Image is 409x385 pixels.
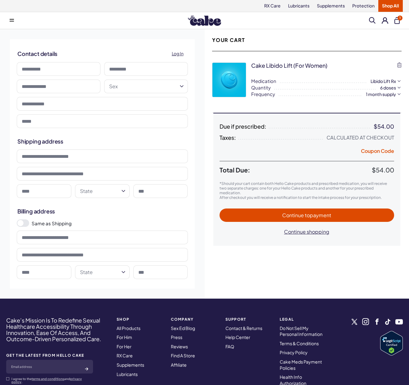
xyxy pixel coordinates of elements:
[220,195,382,200] span: After checkout you will receive a notification to start the intake process for your prescription.
[361,148,394,156] button: Coupon Code
[327,135,394,141] div: Calculated at Checkout
[171,334,182,340] a: Press
[11,377,82,384] a: privacy policy
[117,353,133,358] a: RX Care
[251,91,275,97] span: Frequency
[282,212,331,218] span: Continue
[212,63,246,97] img: p3ZtQTX4dfw0aP9sqBphP7GDoJYYEv1Qyfw0SU36.webp
[394,17,400,24] button: 1
[11,377,93,383] p: I agree to the and .
[374,123,394,130] div: $54.00
[280,341,319,346] a: Terms & Conditions
[117,371,138,377] a: Lubricants
[117,325,140,331] a: All Products
[225,334,250,340] a: Help Center
[171,344,188,349] a: Reviews
[117,344,131,349] a: For Her
[380,331,403,355] img: Verify Approval for www.hellocake.com
[171,362,187,368] a: Affiliate
[280,350,308,355] a: Privacy Policy
[220,209,394,222] button: Continue topayment
[117,317,163,321] strong: SHOP
[251,62,327,69] div: Cake Libido Lift (for Women)
[17,137,187,145] h2: Shipping address
[225,344,234,349] a: FAQ
[305,212,331,218] span: to payment
[280,325,322,337] a: Do Not Sell My Personal Information
[212,37,245,44] h2: Your Cart
[6,317,109,342] h4: Cake’s Mission Is To Redefine Sexual Healthcare Accessibility Through Innovation, Ease Of Access,...
[372,166,394,174] span: $54.00
[6,353,93,357] strong: GET THE LATEST FROM HELLO CAKE
[280,317,327,321] strong: Legal
[398,16,402,21] span: 1
[220,135,236,141] span: Taxes:
[171,325,195,331] a: Sex Ed Blog
[220,181,394,195] p: *Should your cart contain both Hello Cake products and prescribed medication, you will receive tw...
[220,166,372,174] span: Total Due:
[32,220,188,227] label: Same as Shipping
[172,50,184,57] span: Log In
[280,359,322,371] a: Cake Meds Payment Policies
[117,362,144,368] a: Supplements
[220,123,266,130] span: Due if prescribed:
[32,377,64,381] a: terms and conditions
[17,48,187,60] h2: Contact details
[284,228,329,235] span: Continue shopping
[168,48,187,60] a: Log In
[188,15,221,26] img: Hello Cake
[171,353,195,358] a: Find A Store
[117,334,132,340] a: For Him
[251,78,276,84] span: Medication
[17,207,187,215] h2: Billing address
[380,331,403,355] a: Verify LegitScript Approval for www.hellocake.com
[251,84,271,91] span: Quantity
[225,317,272,321] strong: Support
[278,225,336,238] button: Continue shopping
[225,325,262,331] a: Contact & Returns
[171,317,218,321] strong: COMPANY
